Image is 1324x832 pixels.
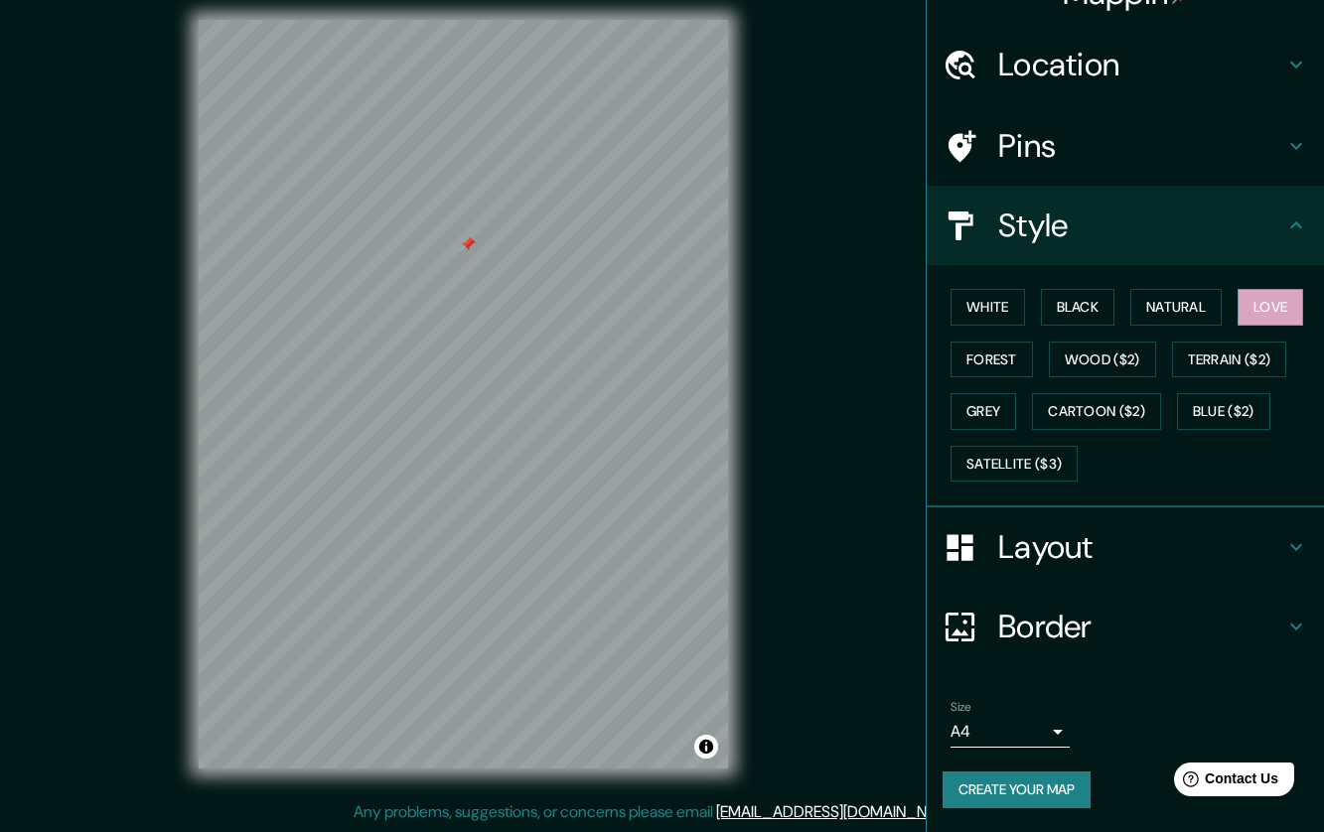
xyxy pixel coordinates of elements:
[998,206,1284,245] h4: Style
[1032,393,1161,430] button: Cartoon ($2)
[1177,393,1270,430] button: Blue ($2)
[951,342,1033,378] button: Forest
[927,186,1324,265] div: Style
[998,607,1284,646] h4: Border
[1130,289,1222,326] button: Natural
[716,801,961,822] a: [EMAIL_ADDRESS][DOMAIN_NAME]
[927,507,1324,587] div: Layout
[927,106,1324,186] div: Pins
[927,587,1324,666] div: Border
[951,393,1016,430] button: Grey
[951,289,1025,326] button: White
[951,716,1070,748] div: A4
[943,771,1091,808] button: Create your map
[199,20,728,768] canvas: Map
[998,126,1284,166] h4: Pins
[1172,342,1287,378] button: Terrain ($2)
[951,446,1078,483] button: Satellite ($3)
[998,527,1284,567] h4: Layout
[951,699,971,716] label: Size
[1147,755,1302,810] iframe: Help widget launcher
[1041,289,1115,326] button: Black
[1238,289,1303,326] button: Love
[1049,342,1156,378] button: Wood ($2)
[354,800,964,824] p: Any problems, suggestions, or concerns please email .
[927,25,1324,104] div: Location
[694,735,718,759] button: Toggle attribution
[998,45,1284,84] h4: Location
